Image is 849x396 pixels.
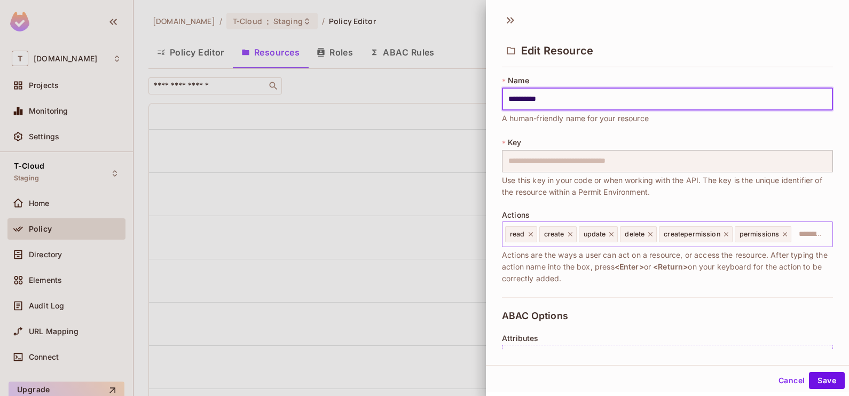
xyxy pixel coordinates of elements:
div: Add attribute [502,345,833,368]
span: Attributes [502,334,539,343]
span: createpermission [664,230,720,239]
div: delete [620,226,657,242]
span: <Return> [653,262,688,271]
span: Name [508,76,529,85]
span: ABAC Options [502,311,568,321]
span: Actions are the ways a user can act on a resource, or access the resource. After typing the actio... [502,249,833,284]
div: permissions [735,226,792,242]
div: update [579,226,618,242]
span: Edit Resource [521,44,593,57]
div: read [505,226,537,242]
span: A human-friendly name for your resource [502,113,649,124]
span: Actions [502,211,530,219]
span: read [510,230,525,239]
span: delete [625,230,644,239]
span: update [584,230,606,239]
span: Use this key in your code or when working with the API. The key is the unique identifier of the r... [502,175,833,198]
span: Key [508,138,521,147]
button: Cancel [774,372,809,389]
div: create [539,226,577,242]
span: permissions [740,230,780,239]
button: Save [809,372,845,389]
span: <Enter> [615,262,644,271]
span: create [544,230,564,239]
div: createpermission [659,226,732,242]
